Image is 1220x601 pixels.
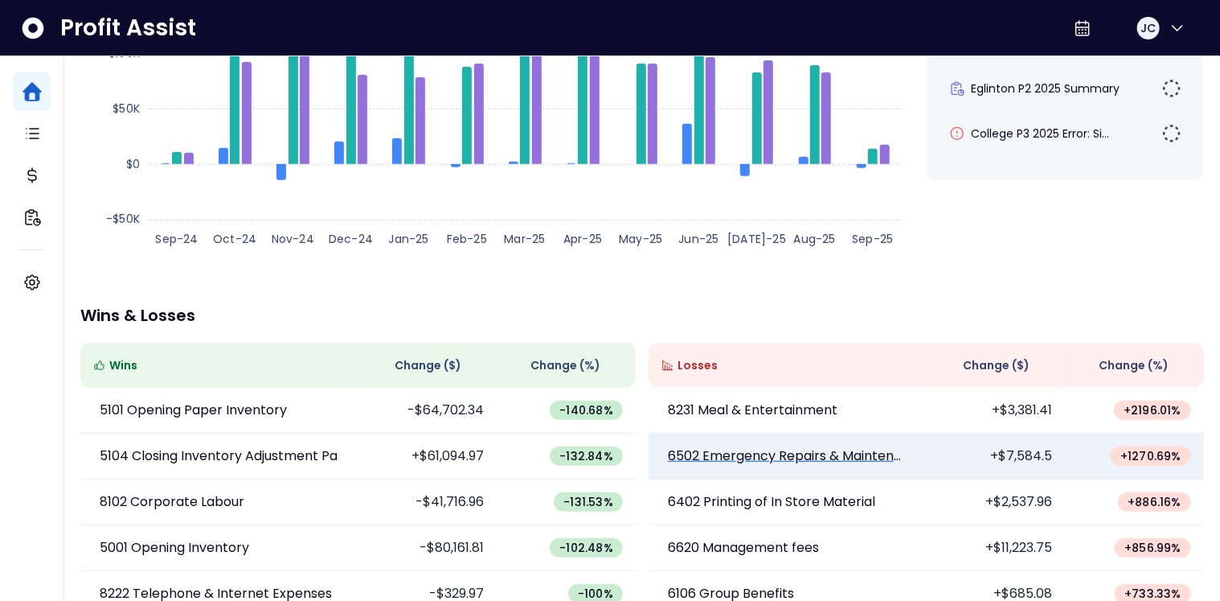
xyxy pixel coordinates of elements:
[100,447,338,466] p: 5104 Closing Inventory Adjustment Pa
[358,388,497,434] td: -$64,702.34
[559,540,613,556] span: -102.48 %
[972,80,1120,97] span: Eglinton P2 2025 Summary
[155,231,198,247] text: Sep-24
[530,357,600,374] span: Change (%)
[668,538,819,558] p: 6620 Management fees
[1120,448,1181,464] span: + 1270.69 %
[358,434,497,480] td: +$61,094.97
[329,231,373,247] text: Dec-24
[563,494,613,510] span: -131.53 %
[113,101,140,117] text: $50K
[60,14,196,43] span: Profit Assist
[727,231,786,247] text: [DATE]-25
[389,231,429,247] text: Jan-25
[972,126,1110,142] span: College P3 2025 Error: Si...
[927,525,1066,571] td: +$11,223.75
[447,231,487,247] text: Feb-25
[963,357,1030,374] span: Change ( $ )
[358,480,497,525] td: -$41,716.96
[1124,540,1181,556] span: + 856.99 %
[668,492,875,512] p: 6402 Printing of In Store Material
[1099,357,1169,374] span: Change (%)
[927,434,1066,480] td: +$7,584.5
[100,538,249,558] p: 5001 Opening Inventory
[1140,20,1156,36] span: JC
[100,401,287,420] p: 5101 Opening Paper Inventory
[668,447,907,466] p: 6502 Emergency Repairs & Maintenance
[1162,124,1181,143] img: Not yet Started
[504,231,545,247] text: Mar-25
[1128,494,1181,510] span: + 886.16 %
[794,231,836,247] text: Aug-25
[927,480,1066,525] td: +$2,537.96
[678,231,718,247] text: Jun-25
[563,231,602,247] text: Apr-25
[109,357,137,374] span: Wins
[80,307,1204,323] p: Wins & Losses
[1162,79,1181,98] img: Not yet Started
[1124,402,1181,418] span: + 2196.01 %
[927,388,1066,434] td: +$3,381.41
[559,402,613,418] span: -140.68 %
[272,231,314,247] text: Nov-24
[668,401,837,420] p: 8231 Meal & Entertainment
[106,211,140,227] text: -$50K
[213,231,256,247] text: Oct-24
[358,525,497,571] td: -$80,161.81
[559,448,613,464] span: -132.84 %
[678,357,718,374] span: Losses
[126,156,140,172] text: $0
[100,492,244,512] p: 8102 Corporate Labour
[852,231,893,247] text: Sep-25
[619,231,662,247] text: May-25
[395,357,461,374] span: Change ( $ )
